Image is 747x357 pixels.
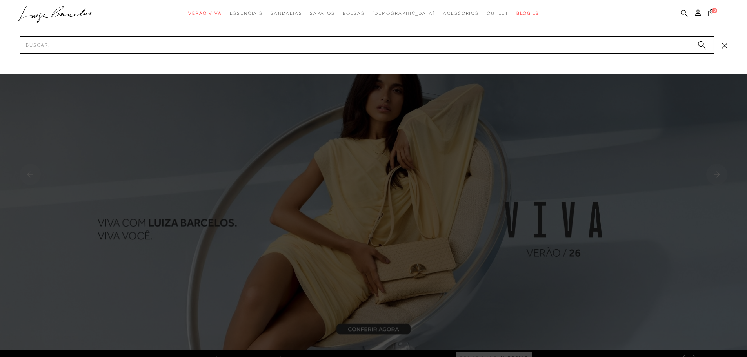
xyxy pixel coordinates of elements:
[487,6,509,21] a: categoryNavScreenReaderText
[20,36,714,54] input: Buscar.
[343,11,365,16] span: Bolsas
[443,11,479,16] span: Acessórios
[372,11,435,16] span: [DEMOGRAPHIC_DATA]
[310,11,334,16] span: Sapatos
[516,6,539,21] a: BLOG LB
[271,6,302,21] a: categoryNavScreenReaderText
[188,11,222,16] span: Verão Viva
[706,9,717,19] button: 0
[487,11,509,16] span: Outlet
[372,6,435,21] a: noSubCategoriesText
[712,8,717,13] span: 0
[310,6,334,21] a: categoryNavScreenReaderText
[343,6,365,21] a: categoryNavScreenReaderText
[230,11,263,16] span: Essenciais
[230,6,263,21] a: categoryNavScreenReaderText
[443,6,479,21] a: categoryNavScreenReaderText
[271,11,302,16] span: Sandálias
[516,11,539,16] span: BLOG LB
[188,6,222,21] a: categoryNavScreenReaderText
